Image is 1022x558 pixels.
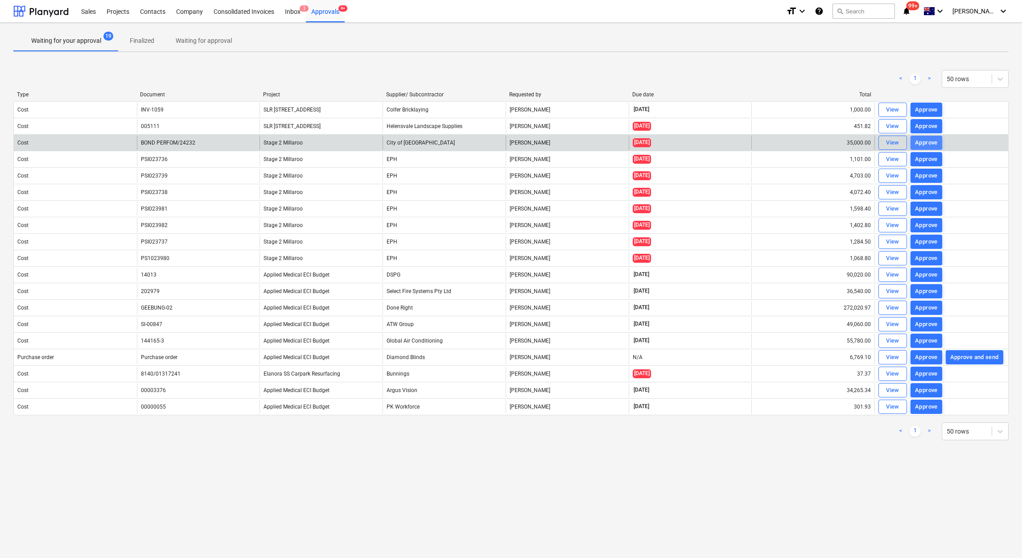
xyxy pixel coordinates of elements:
button: View [878,202,907,216]
div: Cost [17,222,29,228]
div: [PERSON_NAME] [506,367,629,381]
div: [PERSON_NAME] [506,383,629,397]
div: INV-1059 [141,107,164,113]
span: SLR 2 Millaroo Drive [264,107,321,113]
a: Previous page [895,74,906,84]
span: Applied Medical ECI Budget [264,387,330,393]
div: Cost [17,156,29,162]
span: [DATE] [633,155,651,163]
div: EPH [383,218,506,232]
div: Purchase order [17,354,54,360]
button: Approve [911,334,942,348]
div: Approve [915,319,938,330]
div: View [886,270,899,280]
div: [PERSON_NAME] [506,301,629,315]
button: Approve [911,218,942,232]
button: View [878,383,907,397]
button: Approve [911,383,942,397]
div: [PERSON_NAME] [506,169,629,183]
i: keyboard_arrow_down [935,6,945,17]
div: Approve [915,220,938,231]
button: View [878,152,907,166]
div: PSI023982 [141,222,168,228]
span: [DATE] [633,304,650,311]
span: [DATE] [633,138,651,147]
div: N/A [633,354,643,360]
div: View [886,220,899,231]
div: EPH [383,251,506,265]
div: Cost [17,338,29,344]
button: View [878,350,907,364]
div: Global Air Conditioning [383,334,506,348]
div: Project [263,91,379,98]
div: 1,402.80 [751,218,874,232]
div: [PERSON_NAME] [506,268,629,282]
span: [PERSON_NAME] [952,8,997,15]
p: Waiting for your approval [31,36,101,45]
div: EPH [383,152,506,166]
span: Stage 2 Millaroo [264,173,303,179]
span: Applied Medical ECI Budget [264,338,330,344]
div: View [886,154,899,165]
span: SLR 2 Millaroo Drive [264,123,321,129]
div: Argus Vision [383,383,506,397]
span: [DATE] [633,122,651,130]
div: [PERSON_NAME] [506,103,629,117]
button: Approve [911,136,942,150]
div: Approve [915,253,938,264]
div: Cost [17,107,29,113]
div: 00000055 [141,404,166,410]
div: 272,020.97 [751,301,874,315]
span: Applied Medical ECI Budget [264,404,330,410]
button: Search [832,4,895,19]
div: Approve [915,336,938,346]
button: Approve [911,119,942,133]
div: Done Right [383,301,506,315]
button: View [878,136,907,150]
span: Applied Medical ECI Budget [264,354,330,360]
div: Cost [17,189,29,195]
div: Approve [915,154,938,165]
div: PSI023737 [141,239,168,245]
div: Select Fire Systems Pty Ltd [383,284,506,298]
div: EPH [383,235,506,249]
button: Approve [911,169,942,183]
div: City of [GEOGRAPHIC_DATA] [383,136,506,150]
span: [DATE] [633,369,651,378]
span: Stage 2 Millaroo [264,255,303,261]
div: DSPG [383,268,506,282]
div: View [886,286,899,297]
button: Approve [911,301,942,315]
div: [PERSON_NAME] [506,235,629,249]
button: Approve [911,400,942,414]
button: View [878,317,907,331]
div: Approve [915,187,938,198]
i: Knowledge base [815,6,824,17]
div: [PERSON_NAME] [506,185,629,199]
div: View [886,121,899,132]
div: View [886,237,899,247]
div: EPH [383,185,506,199]
div: 49,060.00 [751,317,874,331]
span: [DATE] [633,221,651,229]
span: [DATE] [633,337,650,344]
div: Requested by [509,91,625,98]
div: Colfer Bricklaying [383,103,506,117]
div: View [886,138,899,148]
div: 144165-3 [141,338,164,344]
div: Cost [17,288,29,294]
div: 00003376 [141,387,166,393]
div: [PERSON_NAME] [506,202,629,216]
div: Cost [17,206,29,212]
div: [PERSON_NAME] [506,350,629,364]
button: View [878,103,907,117]
div: PSI023736 [141,156,168,162]
div: Cost [17,123,29,129]
span: Stage 2 Millaroo [264,189,303,195]
div: Approve and send [950,352,999,363]
div: Approve [915,204,938,214]
button: Approve [911,367,942,381]
div: Cost [17,305,29,311]
div: Purchase order [141,354,177,360]
div: Cost [17,321,29,327]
